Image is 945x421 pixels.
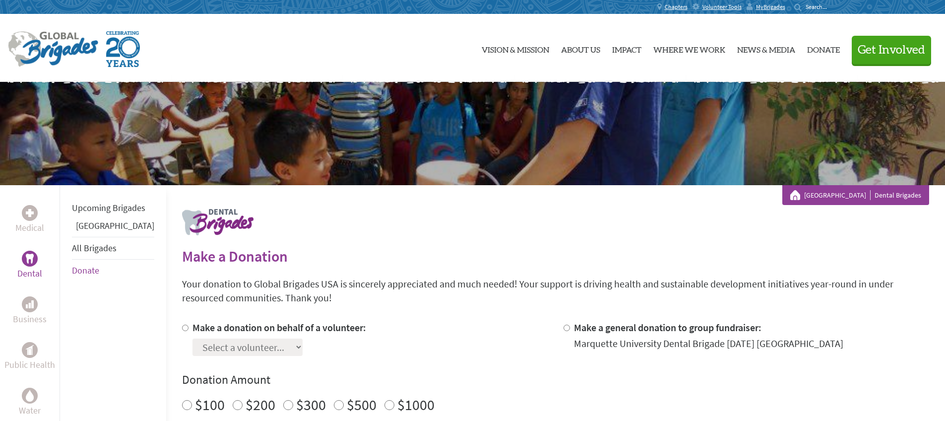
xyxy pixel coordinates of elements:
li: Donate [72,260,154,281]
p: Water [19,404,41,418]
input: Search... [806,3,834,10]
label: $200 [246,395,275,414]
img: Water [26,390,34,401]
img: Business [26,300,34,308]
label: $1000 [397,395,435,414]
img: logo-dental.png [182,209,253,235]
a: BusinessBusiness [13,296,47,326]
a: Where We Work [653,22,725,74]
span: Get Involved [858,44,925,56]
span: MyBrigades [756,3,785,11]
p: Medical [15,221,44,235]
div: Dental [22,251,38,267]
div: Business [22,296,38,312]
img: Global Brigades Celebrating 20 Years [106,31,140,67]
li: Upcoming Brigades [72,197,154,219]
p: Your donation to Global Brigades USA is sincerely appreciated and much needed! Your support is dr... [182,277,929,305]
span: Volunteer Tools [702,3,742,11]
img: Public Health [26,345,34,355]
h2: Make a Donation [182,247,929,265]
a: [GEOGRAPHIC_DATA] [76,220,154,231]
div: Medical [22,205,38,221]
a: Donate [72,265,99,276]
p: Public Health [4,358,55,372]
img: Medical [26,209,34,217]
button: Get Involved [852,36,931,64]
a: About Us [561,22,600,74]
label: $300 [296,395,326,414]
a: WaterWater [19,388,41,418]
a: MedicalMedical [15,205,44,235]
a: Donate [807,22,840,74]
label: $100 [195,395,225,414]
div: Water [22,388,38,404]
div: Public Health [22,342,38,358]
a: Impact [612,22,641,74]
div: Dental Brigades [790,190,921,200]
a: Upcoming Brigades [72,202,145,213]
div: Marquette University Dental Brigade [DATE] [GEOGRAPHIC_DATA] [574,337,843,351]
li: Panama [72,219,154,237]
img: Global Brigades Logo [8,31,98,67]
a: DentalDental [17,251,42,281]
a: All Brigades [72,242,117,254]
li: All Brigades [72,237,154,260]
label: Make a donation on behalf of a volunteer: [192,321,366,334]
a: Public HealthPublic Health [4,342,55,372]
a: [GEOGRAPHIC_DATA] [804,190,871,200]
a: News & Media [737,22,795,74]
img: Dental [26,254,34,263]
a: Vision & Mission [482,22,549,74]
label: Make a general donation to group fundraiser: [574,321,761,334]
label: $500 [347,395,377,414]
p: Business [13,312,47,326]
h4: Donation Amount [182,372,929,388]
p: Dental [17,267,42,281]
span: Chapters [665,3,688,11]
